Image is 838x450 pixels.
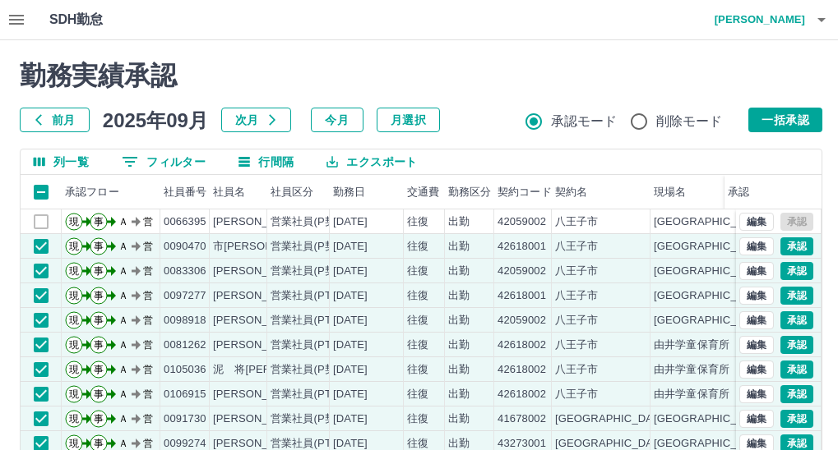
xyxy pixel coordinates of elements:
[333,175,365,209] div: 勤務日
[20,108,90,132] button: 前月
[271,214,350,230] div: 営業社員(P契約)
[780,410,813,428] button: 承認
[109,149,219,174] button: フィルター表示
[271,288,357,304] div: 営業社員(PT契約)
[739,360,774,379] button: 編集
[498,337,546,353] div: 42618002
[213,239,313,255] div: 市[PERSON_NAME]
[271,387,357,402] div: 営業社員(PT契約)
[118,216,128,227] text: Ａ
[143,315,153,326] text: 営
[118,364,128,375] text: Ａ
[69,339,79,351] text: 現
[494,175,552,209] div: 契約コード
[330,175,404,209] div: 勤務日
[654,337,729,353] div: 由井学童保育所
[69,290,79,301] text: 現
[654,175,686,209] div: 現場名
[160,175,210,209] div: 社員番号
[164,264,206,279] div: 0083306
[407,313,428,328] div: 往復
[739,213,774,231] button: 編集
[118,315,128,326] text: Ａ
[313,149,430,174] button: エクスポート
[448,337,470,353] div: 出勤
[780,262,813,280] button: 承認
[69,216,79,227] text: 現
[143,339,153,351] text: 営
[69,413,79,425] text: 現
[555,411,669,427] div: [GEOGRAPHIC_DATA]
[498,239,546,255] div: 42618001
[498,214,546,230] div: 42059002
[404,175,445,209] div: 交通費
[739,336,774,354] button: 編集
[448,264,470,279] div: 出勤
[739,262,774,280] button: 編集
[213,175,245,209] div: 社員名
[271,175,314,209] div: 社員区分
[94,241,104,252] text: 事
[213,362,335,378] div: 泥 将[PERSON_NAME]
[739,385,774,403] button: 編集
[728,175,749,209] div: 承認
[213,411,303,427] div: [PERSON_NAME]
[498,362,546,378] div: 42618002
[555,362,599,378] div: 八王子市
[333,387,368,402] div: [DATE]
[271,239,350,255] div: 営業社員(P契約)
[143,388,153,400] text: 営
[445,175,494,209] div: 勤務区分
[213,214,303,230] div: [PERSON_NAME]
[780,237,813,255] button: 承認
[650,175,749,209] div: 現場名
[551,112,618,131] span: 承認モード
[94,315,104,326] text: 事
[69,388,79,400] text: 現
[118,241,128,252] text: Ａ
[448,175,492,209] div: 勤務区分
[448,288,470,304] div: 出勤
[654,387,729,402] div: 由井学童保育所
[555,264,599,279] div: 八王子市
[213,264,313,279] div: [PERSON_NAME]苗
[407,175,439,209] div: 交通費
[94,438,104,449] text: 事
[94,290,104,301] text: 事
[555,288,599,304] div: 八王子市
[164,288,206,304] div: 0097277
[448,239,470,255] div: 出勤
[143,241,153,252] text: 営
[407,387,428,402] div: 往復
[333,288,368,304] div: [DATE]
[448,362,470,378] div: 出勤
[143,216,153,227] text: 営
[498,411,546,427] div: 41678002
[271,313,357,328] div: 営業社員(PT契約)
[143,290,153,301] text: 営
[103,108,208,132] h5: 2025年09月
[221,108,291,132] button: 次月
[94,339,104,351] text: 事
[164,239,206,255] div: 0090470
[118,290,128,301] text: Ａ
[780,336,813,354] button: 承認
[654,362,729,378] div: 由井学童保育所
[311,108,363,132] button: 今月
[94,413,104,425] text: 事
[780,287,813,305] button: 承認
[118,413,128,425] text: Ａ
[448,313,470,328] div: 出勤
[407,264,428,279] div: 往復
[377,108,440,132] button: 月選択
[333,411,368,427] div: [DATE]
[780,385,813,403] button: 承認
[164,337,206,353] div: 0081262
[65,175,119,209] div: 承認フロー
[448,214,470,230] div: 出勤
[333,264,368,279] div: [DATE]
[94,364,104,375] text: 事
[498,387,546,402] div: 42618002
[143,413,153,425] text: 営
[118,339,128,351] text: Ａ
